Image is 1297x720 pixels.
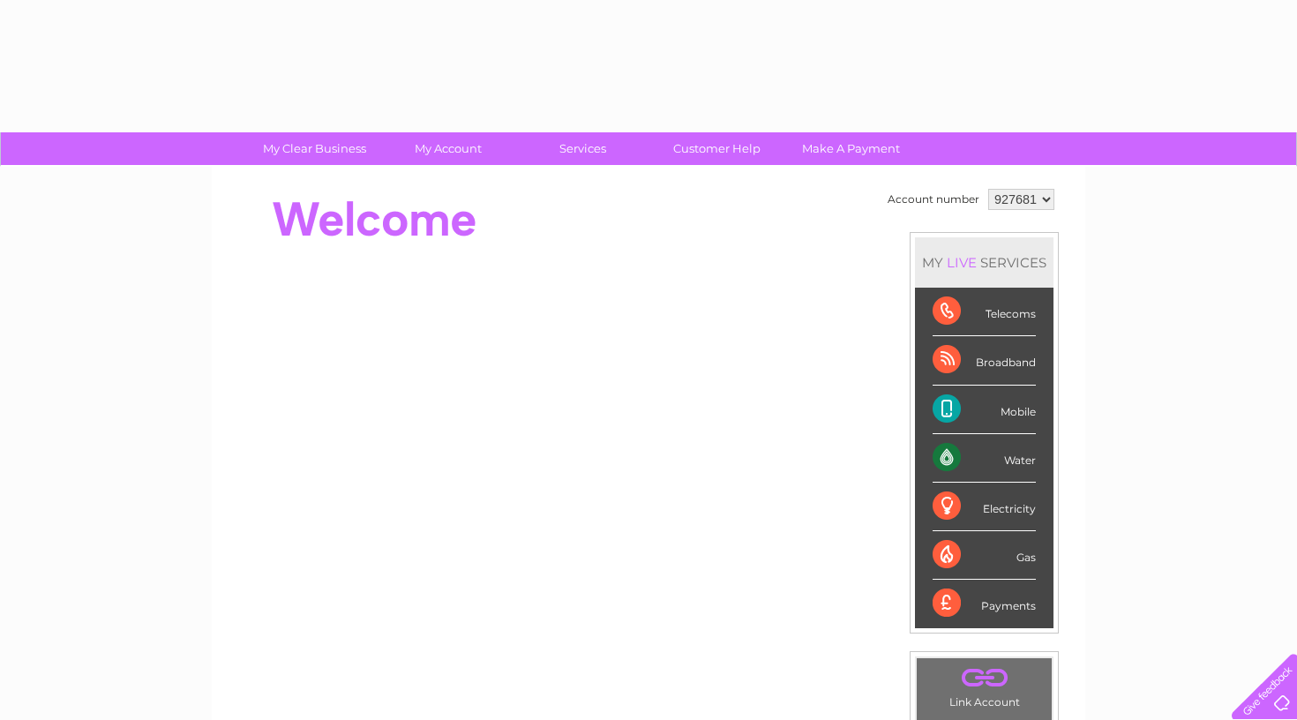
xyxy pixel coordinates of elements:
a: My Account [376,132,521,165]
div: Telecoms [933,288,1036,336]
a: Make A Payment [778,132,924,165]
a: Services [510,132,656,165]
div: Payments [933,580,1036,627]
a: Customer Help [644,132,790,165]
div: Broadband [933,336,1036,385]
div: LIVE [943,254,980,271]
a: My Clear Business [242,132,387,165]
div: MY SERVICES [915,237,1053,288]
div: Gas [933,531,1036,580]
div: Water [933,434,1036,483]
div: Mobile [933,386,1036,434]
div: Electricity [933,483,1036,531]
td: Account number [883,184,984,214]
a: . [921,663,1047,694]
td: Link Account [916,657,1053,713]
